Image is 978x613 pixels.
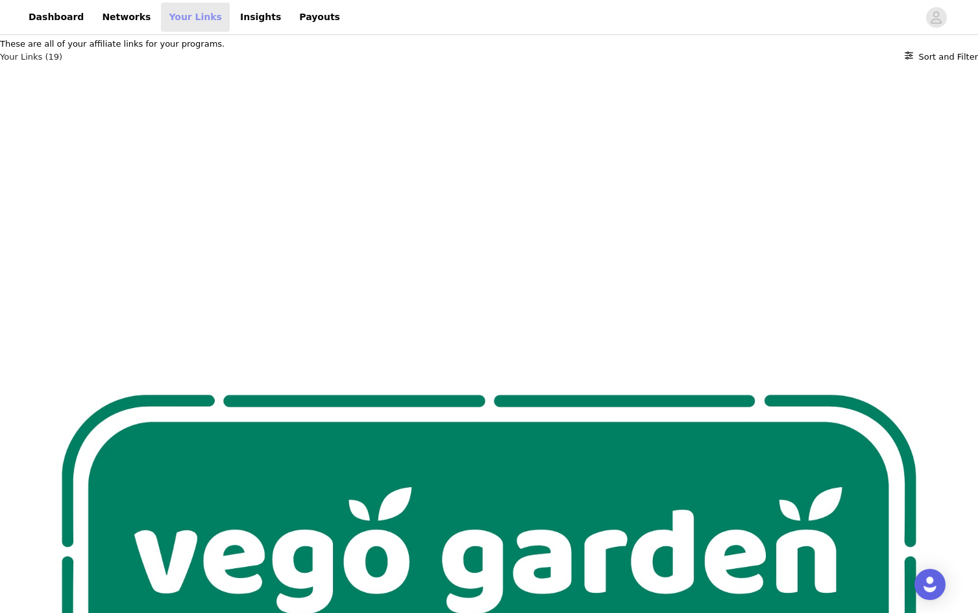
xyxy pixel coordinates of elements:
[291,3,348,32] a: Payouts
[232,3,289,32] a: Insights
[930,7,942,28] div: avatar
[21,3,92,32] a: Dashboard
[914,569,946,600] div: Open Intercom Messenger
[161,3,230,32] a: Your Links
[905,51,978,64] button: Sort and Filter
[94,3,158,32] a: Networks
